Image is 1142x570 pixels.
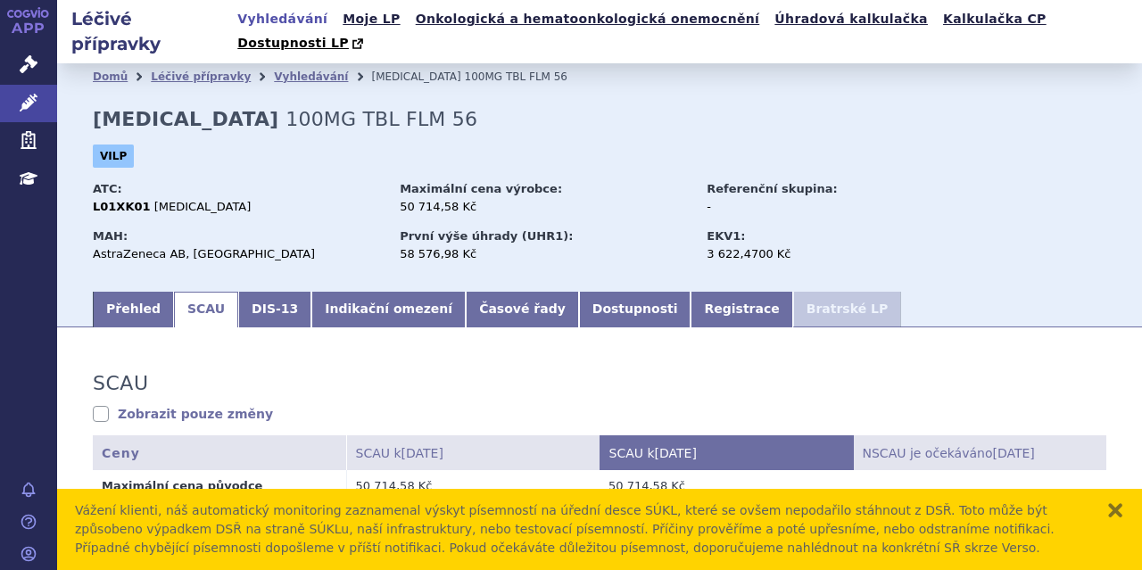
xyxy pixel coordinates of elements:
[102,479,262,492] strong: Maximální cena původce
[237,36,349,50] span: Dostupnosti LP
[600,470,853,501] td: 50 714,58 Kč
[93,246,383,262] div: AstraZeneca AB, [GEOGRAPHIC_DATA]
[346,435,600,470] th: SCAU k
[579,292,691,327] a: Dostupnosti
[174,292,238,327] a: SCAU
[93,108,278,130] strong: [MEDICAL_DATA]
[232,7,333,31] a: Vyhledávání
[93,405,273,423] a: Zobrazit pouze změny
[853,435,1106,470] th: NSCAU je očekáváno
[600,435,853,470] th: SCAU k
[337,7,405,31] a: Moje LP
[466,292,579,327] a: Časové řady
[154,200,252,213] span: [MEDICAL_DATA]
[707,229,745,243] strong: EKV1:
[93,182,122,195] strong: ATC:
[346,470,600,501] td: 50 714,58 Kč
[285,108,477,130] span: 100MG TBL FLM 56
[151,70,251,83] a: Léčivé přípravky
[93,292,174,327] a: Přehled
[400,229,573,243] strong: První výše úhrady (UHR1):
[75,501,1088,558] div: Vážení klienti, náš automatický monitoring zaznamenal výskyt písemností na úřední desce SÚKL, kte...
[992,446,1034,460] span: [DATE]
[769,7,933,31] a: Úhradová kalkulačka
[93,372,148,395] h3: SCAU
[400,182,562,195] strong: Maximální cena výrobce:
[371,70,460,83] span: [MEDICAL_DATA]
[707,182,837,195] strong: Referenční skupina:
[57,6,232,56] h2: Léčivé přípravky
[93,229,128,243] strong: MAH:
[410,7,765,31] a: Onkologická a hematoonkologická onemocnění
[400,199,690,215] div: 50 714,58 Kč
[93,70,128,83] a: Domů
[311,292,466,327] a: Indikační omezení
[938,7,1052,31] a: Kalkulačka CP
[93,200,151,213] strong: L01XK01
[707,246,907,262] div: 3 622,4700 Kč
[1106,501,1124,519] button: zavřít
[655,446,697,460] span: [DATE]
[93,145,134,168] span: VILP
[400,246,690,262] div: 58 576,98 Kč
[465,70,567,83] span: 100MG TBL FLM 56
[707,199,907,215] div: -
[691,292,792,327] a: Registrace
[401,446,443,460] span: [DATE]
[274,70,348,83] a: Vyhledávání
[232,31,372,56] a: Dostupnosti LP
[238,292,311,327] a: DIS-13
[93,435,346,470] th: Ceny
